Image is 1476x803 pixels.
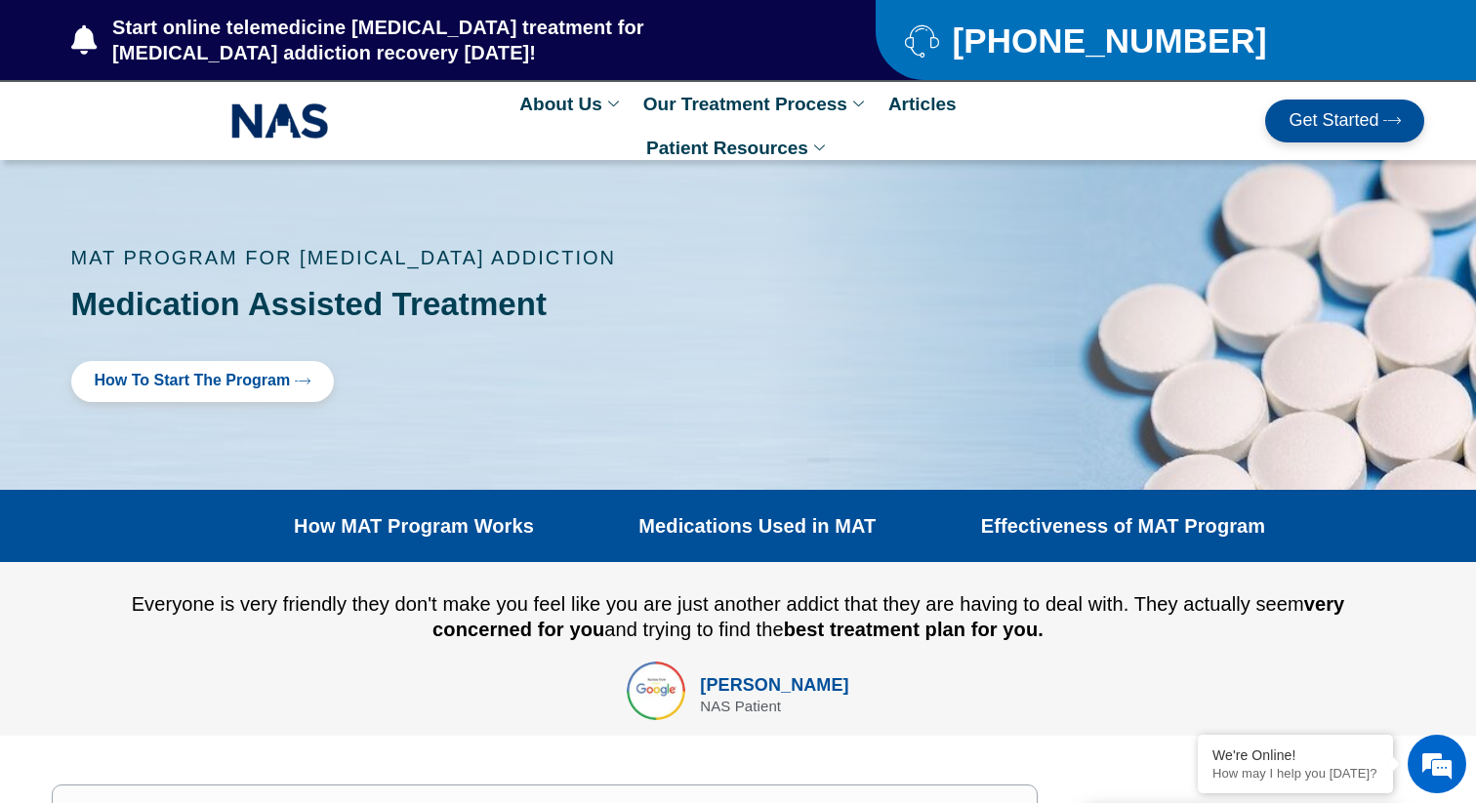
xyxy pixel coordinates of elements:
[71,287,931,322] h1: Medication Assisted Treatment
[510,82,633,126] a: About Us
[1289,111,1378,131] span: Get Started
[1212,747,1378,763] div: We're Online!
[879,82,966,126] a: Articles
[638,514,876,538] a: Medications Used in MAT
[981,514,1265,538] a: Effectiveness of MAT Program
[947,28,1266,53] span: [PHONE_NUMBER]
[107,15,798,65] span: Start online telemedicine [MEDICAL_DATA] treatment for [MEDICAL_DATA] addiction recovery [DATE]!
[905,23,1376,58] a: [PHONE_NUMBER]
[700,672,848,699] div: [PERSON_NAME]
[294,514,534,538] a: How MAT Program Works
[1265,100,1424,142] a: Get Started
[231,99,329,143] img: NAS_email_signature-removebg-preview.png
[1212,766,1378,781] p: How may I help you today?
[636,126,840,170] a: Patient Resources
[71,248,931,267] p: MAT Program for [MEDICAL_DATA] addiction
[320,10,367,57] div: Minimize live chat window
[21,100,51,130] div: Navigation go back
[113,246,269,443] span: We're online!
[634,82,879,126] a: Our Treatment Process
[784,619,1044,640] b: best treatment plan for you.
[71,15,798,65] a: Start online telemedicine [MEDICAL_DATA] treatment for [MEDICAL_DATA] addiction recovery [DATE]!
[95,373,291,390] span: How to Start the program
[10,533,372,601] textarea: Type your message and hit 'Enter'
[120,591,1357,642] div: Everyone is very friendly they don't make you feel like you are just another addict that they are...
[700,699,848,713] div: NAS Patient
[627,662,685,720] img: top rated online suboxone treatment for opioid addiction treatment in tennessee and texas
[131,102,357,128] div: Chat with us now
[71,361,335,402] a: How to Start the program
